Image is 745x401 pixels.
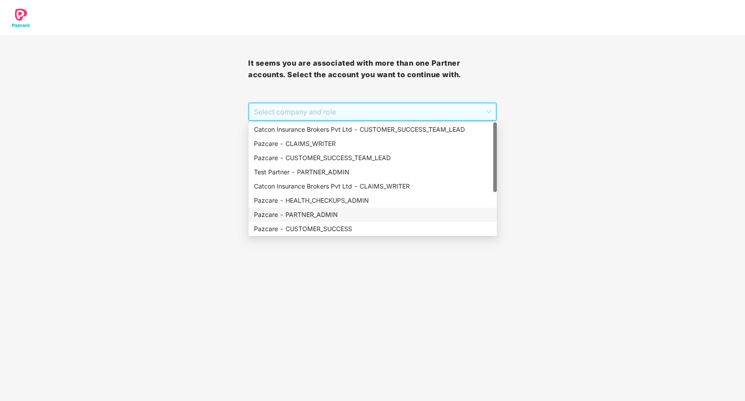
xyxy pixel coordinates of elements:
div: Pazcare - PARTNER_ADMIN [249,208,497,222]
div: Pazcare - CLAIMS_WRITER [249,137,497,151]
div: Pazcare - PARTNER_ADMIN [254,210,491,220]
div: Test Partner - PARTNER_ADMIN [254,167,491,177]
div: Pazcare - HEALTH_CHECKUPS_ADMIN [254,196,491,205]
div: Pazcare - CUSTOMER_SUCCESS [254,224,491,234]
div: Catcon Insurance Brokers Pvt Ltd - CUSTOMER_SUCCESS_TEAM_LEAD [254,125,491,134]
div: Pazcare - HEALTH_CHECKUPS_ADMIN [249,193,497,208]
div: Catcon Insurance Brokers Pvt Ltd - CLAIMS_WRITER [254,181,491,191]
span: Select company and role [254,103,491,120]
div: Pazcare - CUSTOMER_SUCCESS_TEAM_LEAD [249,151,497,165]
h3: It seems you are associated with more than one Partner accounts. Select the account you want to c... [248,58,496,80]
div: Pazcare - CLAIMS_WRITER [254,139,491,149]
div: Catcon Insurance Brokers Pvt Ltd - CUSTOMER_SUCCESS_TEAM_LEAD [249,122,497,137]
div: Catcon Insurance Brokers Pvt Ltd - CLAIMS_WRITER [249,179,497,193]
div: Test Partner - PARTNER_ADMIN [249,165,497,179]
div: Pazcare - CUSTOMER_SUCCESS [249,222,497,236]
div: Pazcare - CUSTOMER_SUCCESS_TEAM_LEAD [254,153,491,163]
